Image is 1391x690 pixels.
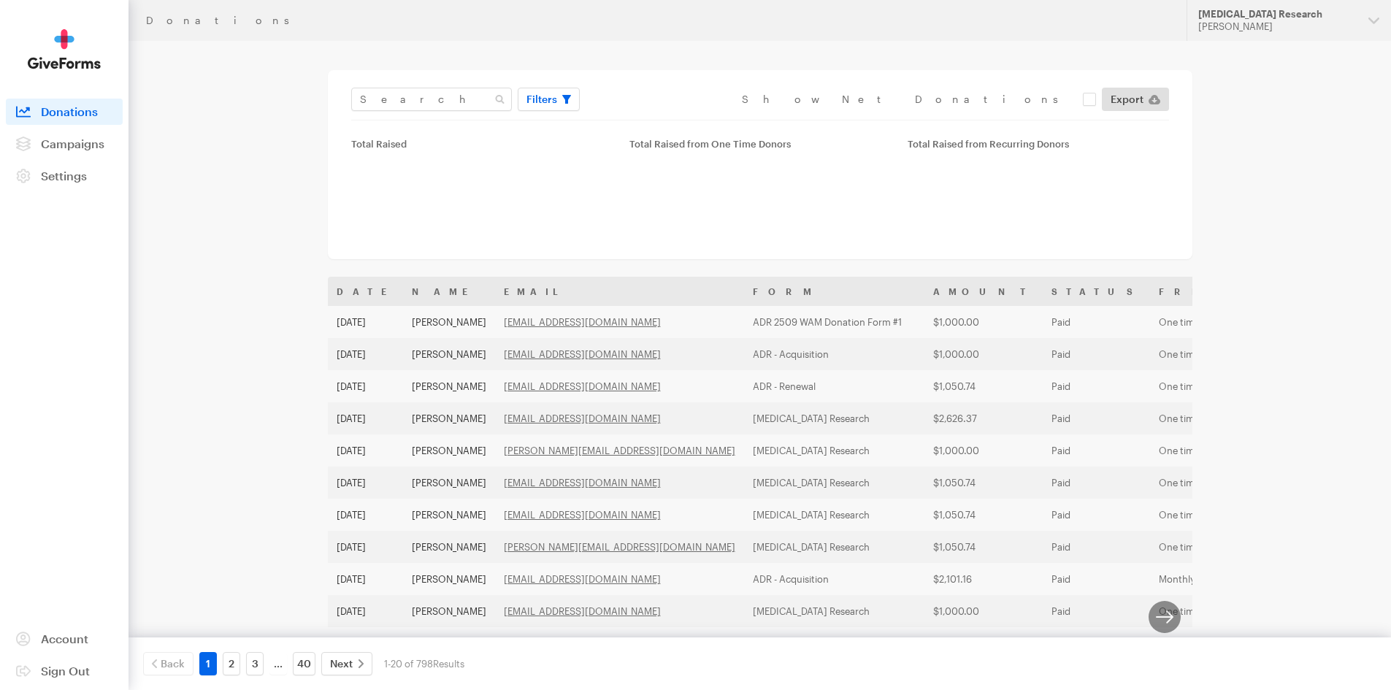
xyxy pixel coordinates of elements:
[293,652,315,675] a: 40
[403,499,495,531] td: [PERSON_NAME]
[1043,627,1150,659] td: Paid
[1150,277,1317,306] th: Frequency
[1043,306,1150,338] td: Paid
[924,467,1043,499] td: $1,050.74
[328,338,403,370] td: [DATE]
[1150,563,1317,595] td: Monthly
[504,605,661,617] a: [EMAIL_ADDRESS][DOMAIN_NAME]
[246,652,264,675] a: 3
[1043,531,1150,563] td: Paid
[629,138,890,150] div: Total Raised from One Time Donors
[924,434,1043,467] td: $1,000.00
[924,277,1043,306] th: Amount
[504,541,735,553] a: [PERSON_NAME][EMAIL_ADDRESS][DOMAIN_NAME]
[744,467,924,499] td: [MEDICAL_DATA] Research
[744,627,924,659] td: [MEDICAL_DATA] Research
[744,563,924,595] td: ADR - Acquisition
[1198,20,1357,33] div: [PERSON_NAME]
[6,658,123,684] a: Sign Out
[1102,88,1169,111] a: Export
[6,131,123,157] a: Campaigns
[6,163,123,189] a: Settings
[403,370,495,402] td: [PERSON_NAME]
[328,627,403,659] td: [DATE]
[1043,277,1150,306] th: Status
[1150,370,1317,402] td: One time
[924,499,1043,531] td: $1,050.74
[744,370,924,402] td: ADR - Renewal
[328,370,403,402] td: [DATE]
[504,445,735,456] a: [PERSON_NAME][EMAIL_ADDRESS][DOMAIN_NAME]
[223,652,240,675] a: 2
[744,531,924,563] td: [MEDICAL_DATA] Research
[41,664,90,678] span: Sign Out
[504,477,661,488] a: [EMAIL_ADDRESS][DOMAIN_NAME]
[1150,627,1317,659] td: One time
[403,467,495,499] td: [PERSON_NAME]
[924,338,1043,370] td: $1,000.00
[924,402,1043,434] td: $2,626.37
[403,563,495,595] td: [PERSON_NAME]
[351,138,612,150] div: Total Raised
[28,29,101,69] img: GiveForms
[1043,370,1150,402] td: Paid
[1043,563,1150,595] td: Paid
[41,632,88,645] span: Account
[328,434,403,467] td: [DATE]
[526,91,557,108] span: Filters
[41,137,104,150] span: Campaigns
[1043,434,1150,467] td: Paid
[1150,499,1317,531] td: One time
[1043,402,1150,434] td: Paid
[403,338,495,370] td: [PERSON_NAME]
[328,277,403,306] th: Date
[744,434,924,467] td: [MEDICAL_DATA] Research
[1150,434,1317,467] td: One time
[1150,467,1317,499] td: One time
[744,277,924,306] th: Form
[321,652,372,675] a: Next
[328,531,403,563] td: [DATE]
[1198,8,1357,20] div: [MEDICAL_DATA] Research
[384,652,464,675] div: 1-20 of 798
[908,138,1168,150] div: Total Raised from Recurring Donors
[1150,531,1317,563] td: One time
[924,627,1043,659] td: $1,500.00
[744,338,924,370] td: ADR - Acquisition
[744,595,924,627] td: [MEDICAL_DATA] Research
[504,509,661,521] a: [EMAIL_ADDRESS][DOMAIN_NAME]
[403,627,495,659] td: [PERSON_NAME]
[328,467,403,499] td: [DATE]
[328,595,403,627] td: [DATE]
[328,563,403,595] td: [DATE]
[351,88,512,111] input: Search Name & Email
[1150,338,1317,370] td: One time
[518,88,580,111] button: Filters
[403,306,495,338] td: [PERSON_NAME]
[504,348,661,360] a: [EMAIL_ADDRESS][DOMAIN_NAME]
[495,277,744,306] th: Email
[330,655,353,672] span: Next
[403,595,495,627] td: [PERSON_NAME]
[504,316,661,328] a: [EMAIL_ADDRESS][DOMAIN_NAME]
[41,169,87,183] span: Settings
[1150,595,1317,627] td: One time
[504,380,661,392] a: [EMAIL_ADDRESS][DOMAIN_NAME]
[1150,402,1317,434] td: One time
[744,499,924,531] td: [MEDICAL_DATA] Research
[328,402,403,434] td: [DATE]
[1043,467,1150,499] td: Paid
[6,99,123,125] a: Donations
[924,531,1043,563] td: $1,050.74
[744,402,924,434] td: [MEDICAL_DATA] Research
[403,531,495,563] td: [PERSON_NAME]
[744,306,924,338] td: ADR 2509 WAM Donation Form #1
[403,434,495,467] td: [PERSON_NAME]
[924,595,1043,627] td: $1,000.00
[403,277,495,306] th: Name
[41,104,98,118] span: Donations
[1043,499,1150,531] td: Paid
[1150,306,1317,338] td: One time
[1043,595,1150,627] td: Paid
[924,370,1043,402] td: $1,050.74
